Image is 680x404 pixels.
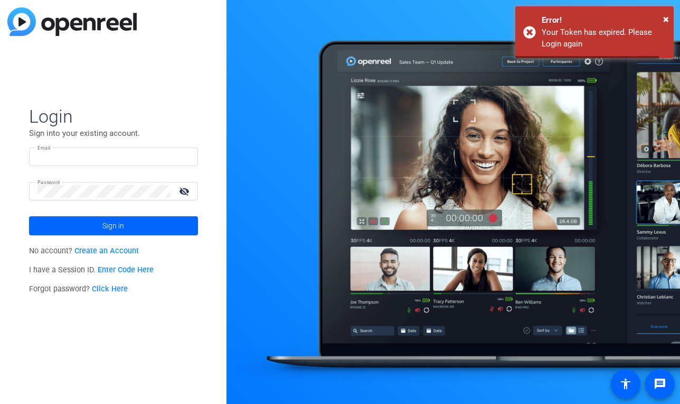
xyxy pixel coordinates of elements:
[619,378,632,390] mat-icon: accessibility
[663,13,669,25] span: ×
[663,11,669,27] button: Close
[542,26,666,50] div: Your Token has expired. Please Login again
[29,105,198,127] span: Login
[29,216,198,235] button: Sign in
[98,265,154,274] a: Enter Code Here
[74,246,139,255] a: Create an Account
[29,284,128,293] span: Forgot password?
[92,284,128,293] a: Click Here
[37,179,60,185] mat-label: Password
[102,213,124,239] span: Sign in
[654,378,666,390] mat-icon: message
[37,145,51,151] mat-label: Email
[173,183,198,199] mat-icon: visibility_off
[29,265,154,274] span: I have a Session ID.
[29,246,139,255] span: No account?
[29,127,198,139] p: Sign into your existing account.
[7,7,137,36] img: blue-gradient.svg
[37,151,190,163] input: Enter Email Address
[542,14,666,26] div: Error!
